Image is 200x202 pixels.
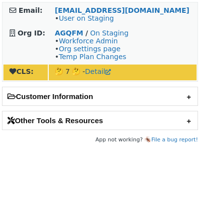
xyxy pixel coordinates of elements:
[18,29,45,37] strong: Org ID:
[55,29,83,37] a: AGQFM
[2,87,198,105] h2: Customer Information
[90,29,129,37] a: On Staging
[59,14,114,22] a: User on Staging
[55,37,126,61] span: • • •
[59,53,126,61] a: Temp Plan Changes
[9,67,33,75] strong: CLS:
[55,14,114,22] span: •
[2,135,198,145] footer: App not working? 🪳
[59,45,120,53] a: Org settings page
[19,6,43,14] strong: Email:
[85,29,88,37] strong: /
[85,67,111,75] a: Detail
[59,37,118,45] a: Workforce Admin
[49,65,197,80] td: 🤔 7 🤔 -
[151,136,198,143] a: File a bug report!
[55,6,189,14] a: [EMAIL_ADDRESS][DOMAIN_NAME]
[2,111,198,130] h2: Other Tools & Resources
